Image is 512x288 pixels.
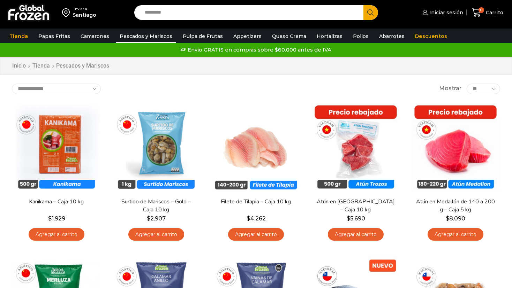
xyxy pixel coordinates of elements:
span: $ [247,215,250,222]
img: address-field-icon.svg [62,7,73,18]
div: Santiago [73,11,96,18]
a: Descuentos [412,30,451,43]
a: Agregar al carrito: “Atún en Medallón de 140 a 200 g - Caja 5 kg” [428,228,483,241]
nav: Breadcrumb [12,62,109,70]
a: Atún en [GEOGRAPHIC_DATA] – Caja 10 kg [316,198,396,214]
a: Abarrotes [376,30,408,43]
bdi: 2.907 [147,215,166,222]
span: Carrito [484,9,503,16]
a: Tienda [6,30,31,43]
select: Pedido de la tienda [12,84,101,94]
h1: Pescados y Mariscos [56,62,109,69]
bdi: 5.690 [347,215,365,222]
a: Iniciar sesión [421,6,463,20]
bdi: 4.262 [247,215,266,222]
a: Pulpa de Frutas [179,30,226,43]
span: $ [147,215,150,222]
a: Atún en Medallón de 140 a 200 g – Caja 5 kg [415,198,496,214]
a: Agregar al carrito: “Surtido de Mariscos - Gold - Caja 10 kg” [128,228,184,241]
button: Search button [363,5,378,20]
div: Enviar a [73,7,96,11]
a: Pollos [349,30,372,43]
span: $ [446,215,449,222]
a: Tienda [32,62,50,70]
a: Surtido de Mariscos – Gold – Caja 10 kg [116,198,196,214]
a: Kanikama – Caja 10 kg [16,198,97,206]
bdi: 1.929 [48,215,65,222]
a: Agregar al carrito: “Filete de Tilapia - Caja 10 kg” [228,228,284,241]
span: $ [347,215,350,222]
bdi: 8.090 [446,215,465,222]
a: 0 Carrito [470,5,505,21]
a: Agregar al carrito: “Kanikama – Caja 10 kg” [29,228,84,241]
a: Papas Fritas [35,30,74,43]
a: Inicio [12,62,26,70]
span: Iniciar sesión [428,9,463,16]
a: Appetizers [230,30,265,43]
a: Pescados y Mariscos [116,30,176,43]
a: Camarones [77,30,113,43]
a: Hortalizas [313,30,346,43]
a: Agregar al carrito: “Atún en Trozos - Caja 10 kg” [328,228,384,241]
span: 0 [479,7,484,13]
span: Mostrar [439,85,461,93]
a: Queso Crema [269,30,310,43]
span: $ [48,215,52,222]
a: Filete de Tilapia – Caja 10 kg [216,198,296,206]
